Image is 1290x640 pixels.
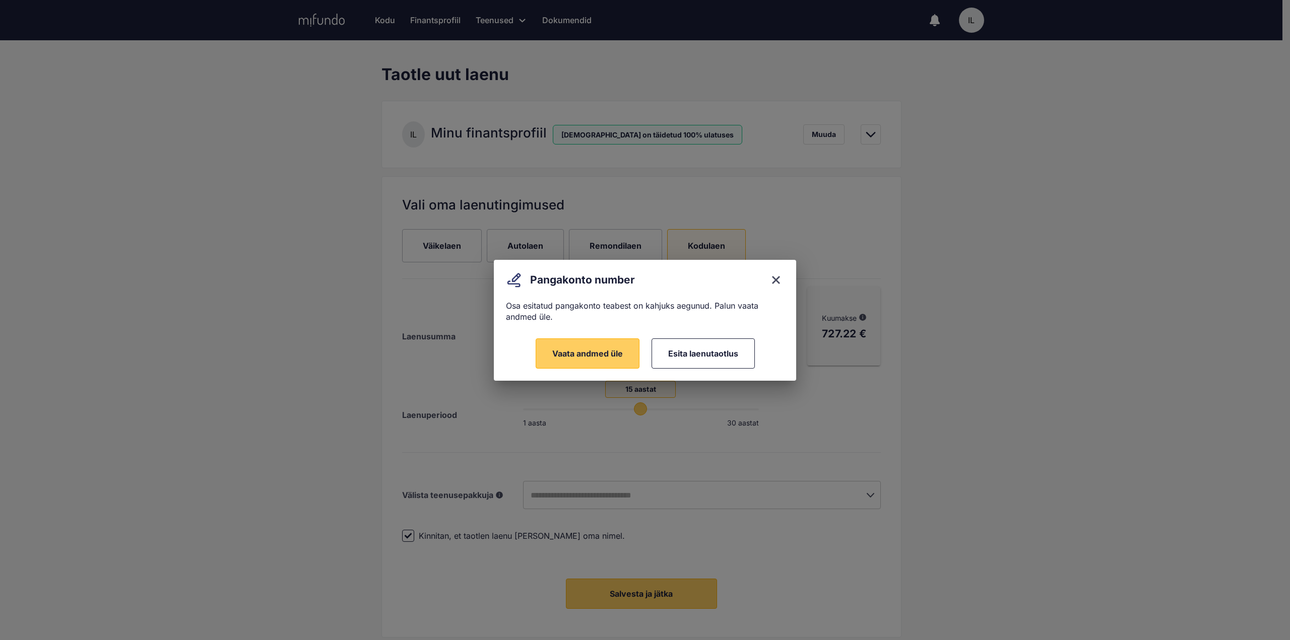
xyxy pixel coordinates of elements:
[652,338,755,369] button: Esita laenutaotlus
[668,348,738,359] span: Esita laenutaotlus
[506,300,784,322] div: Osa esitatud pangakonto teabest on kahjuks aegunud. Palun vaata andmed üle.
[552,348,623,359] span: Vaata andmed üle
[536,338,639,369] button: Vaata andmed üle
[506,272,651,288] div: Pangakonto number
[768,272,784,288] button: close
